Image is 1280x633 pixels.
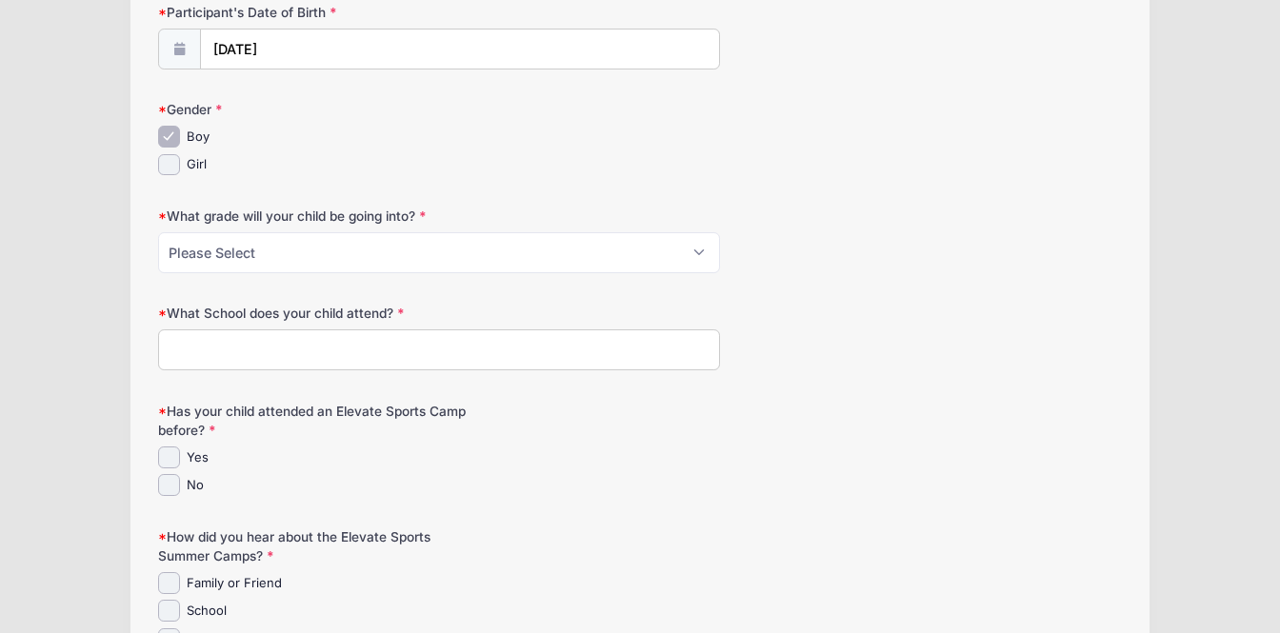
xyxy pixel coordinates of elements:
label: Has your child attended an Elevate Sports Camp before? [158,402,479,441]
label: Girl [187,155,207,174]
label: What School does your child attend? [158,304,479,323]
label: How did you hear about the Elevate Sports Summer Camps? [158,527,479,566]
label: What grade will your child be going into? [158,207,479,226]
input: mm/dd/yyyy [200,29,721,69]
label: Boy [187,128,210,147]
label: Participant's Date of Birth [158,3,479,22]
label: Family or Friend [187,574,282,593]
label: Yes [187,448,209,467]
label: Gender [158,100,479,119]
label: No [187,476,204,495]
label: School [187,602,227,621]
